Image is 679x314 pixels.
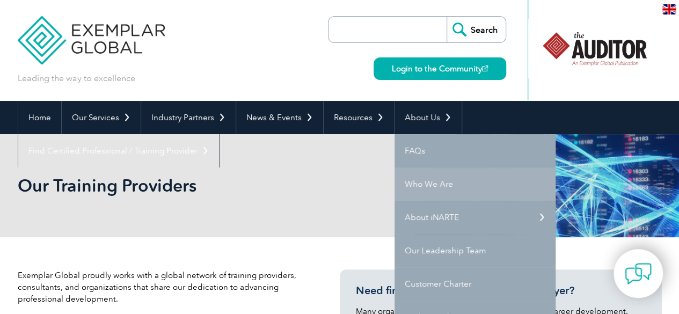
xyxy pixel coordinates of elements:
[356,284,646,297] h3: Need financial support from your employer?
[18,72,135,84] p: Leading the way to excellence
[395,167,556,201] a: Who We Are
[395,101,462,134] a: About Us
[662,4,676,14] img: en
[395,234,556,267] a: Our Leadership Team
[374,57,506,80] a: Login to the Community
[395,267,556,301] a: Customer Charter
[625,260,652,287] img: contact-chat.png
[18,177,469,194] h2: Our Training Providers
[447,17,506,42] input: Search
[395,134,556,167] a: FAQs
[62,101,141,134] a: Our Services
[18,134,219,167] a: Find Certified Professional / Training Provider
[482,65,488,71] img: open_square.png
[395,201,556,234] a: About iNARTE
[18,101,61,134] a: Home
[141,101,236,134] a: Industry Partners
[324,101,394,134] a: Resources
[236,101,323,134] a: News & Events
[18,269,308,305] p: Exemplar Global proudly works with a global network of training providers, consultants, and organ...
